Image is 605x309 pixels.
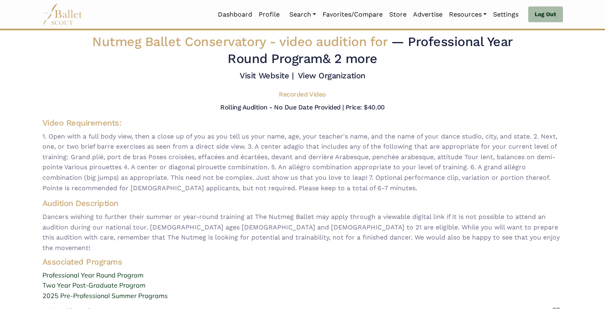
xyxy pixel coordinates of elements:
h4: Audition Description [42,198,563,208]
a: Visit Website | [240,71,293,80]
a: Profile [255,6,283,23]
a: Favorites/Compare [319,6,386,23]
span: Video Requirements: [42,118,122,128]
a: Settings [490,6,522,23]
a: & 2 more [323,51,377,66]
a: Professional Year Round Program [36,270,569,281]
span: Nutmeg Ballet Conservatory - [92,34,391,49]
a: Two Year Post-Graduate Program [36,280,569,291]
h5: Price: $40.00 [346,103,385,111]
a: Dashboard [215,6,255,23]
h4: Associated Programs [36,256,569,267]
span: video audition for [279,34,387,49]
span: Dancers wishing to further their summer or year-round training at The Nutmeg Ballet may apply thr... [42,212,563,253]
a: Resources [446,6,490,23]
span: — Professional Year Round Program [228,34,513,66]
a: View Organization [298,71,365,80]
a: Store [386,6,410,23]
span: 1. Open with a full body view, then a close up of you as you tell us your name, age, your teacher... [42,131,563,193]
a: 2025 Pre-Professional Summer Programs [36,291,569,301]
a: Search [286,6,319,23]
a: Log Out [528,6,563,23]
h5: Recorded Video [279,90,326,99]
h5: Rolling Audition - No Due Date Provided | [220,103,344,111]
a: Advertise [410,6,446,23]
